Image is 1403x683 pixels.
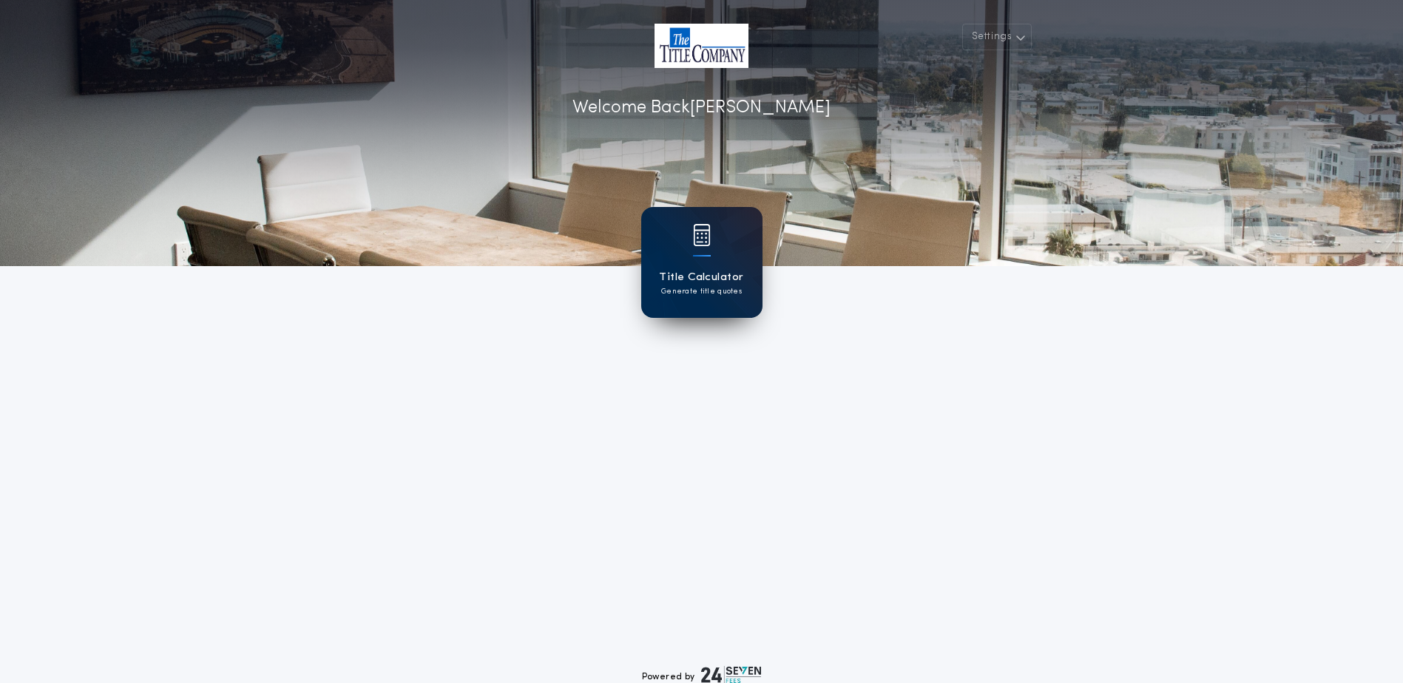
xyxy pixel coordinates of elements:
a: card iconTitle CalculatorGenerate title quotes [641,207,763,318]
p: Generate title quotes [661,286,742,297]
img: card icon [693,224,711,246]
h1: Title Calculator [659,269,743,286]
p: Welcome Back [PERSON_NAME] [572,95,831,121]
button: Settings [962,24,1032,50]
img: account-logo [655,24,748,68]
